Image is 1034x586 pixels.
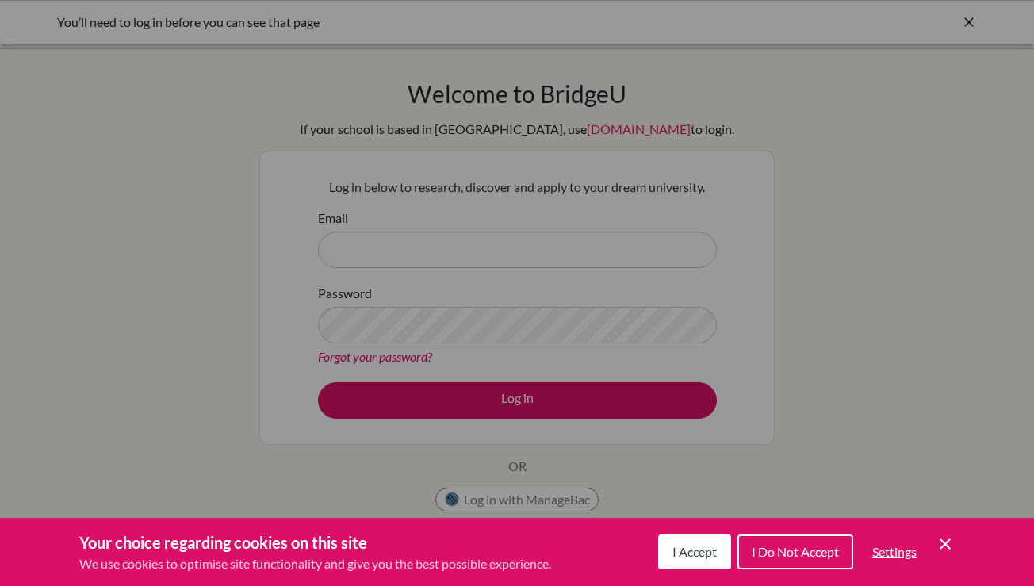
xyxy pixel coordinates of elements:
button: I Do Not Accept [737,534,853,569]
span: Settings [872,544,917,559]
p: We use cookies to optimise site functionality and give you the best possible experience. [79,554,551,573]
span: I Do Not Accept [752,544,839,559]
button: I Accept [658,534,731,569]
button: Save and close [936,534,955,553]
h3: Your choice regarding cookies on this site [79,530,551,554]
button: Settings [860,536,929,568]
span: I Accept [672,544,717,559]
